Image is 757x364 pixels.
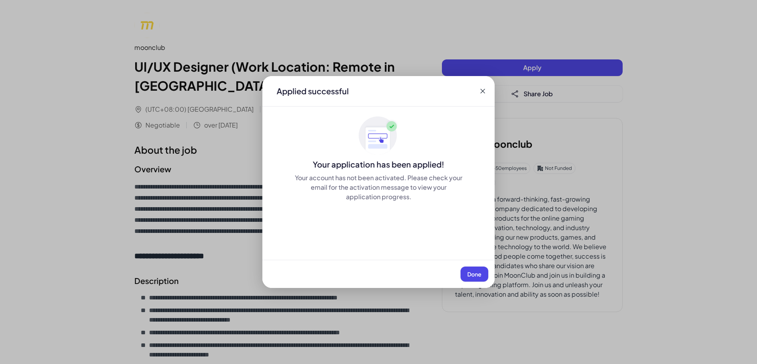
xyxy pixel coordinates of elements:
img: ApplyedMaskGroup3.svg [359,116,398,156]
button: Done [461,267,488,282]
span: Done [467,271,482,278]
div: Your application has been applied! [262,159,495,170]
div: Your account has not been activated. Please check your email for the activation message to view y... [294,173,463,202]
div: Applied successful [277,86,349,97]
